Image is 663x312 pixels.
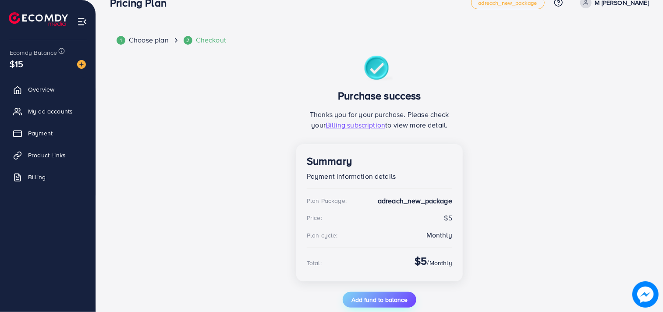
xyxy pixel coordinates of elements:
strong: adreach_new_package [378,196,452,206]
div: / [415,255,452,271]
a: Product Links [7,146,89,164]
span: My ad accounts [28,107,73,116]
div: Plan cycle: [307,231,338,240]
div: $5 [307,213,452,223]
span: Monthly [429,259,452,267]
div: Price: [307,213,322,222]
img: success [364,56,395,82]
div: Plan Package: [307,196,347,205]
a: My ad accounts [7,103,89,120]
p: Payment information details [307,171,452,181]
div: Monthly [426,230,452,240]
span: Add fund to balance [351,295,408,304]
h3: Purchase success [307,89,452,102]
span: Choose plan [129,35,169,45]
a: Overview [7,81,89,98]
a: Payment [7,124,89,142]
div: 2 [184,36,192,45]
span: Product Links [28,151,66,160]
div: Total: [307,259,322,267]
p: Thanks you for your purchase. Please check your to view more detail. [307,109,452,130]
span: Checkout [196,35,226,45]
img: image [632,281,659,308]
img: image [77,60,86,69]
span: Overview [28,85,54,94]
span: $15 [10,57,23,70]
a: Billing [7,168,89,186]
img: menu [77,17,87,27]
button: Add fund to balance [343,292,416,308]
span: Billing subscription [326,120,385,130]
span: Payment [28,129,53,138]
img: logo [9,12,68,26]
div: 1 [117,36,125,45]
h3: $5 [415,255,427,267]
h3: Summary [307,155,452,167]
span: Billing [28,173,46,181]
span: Ecomdy Balance [10,48,57,57]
